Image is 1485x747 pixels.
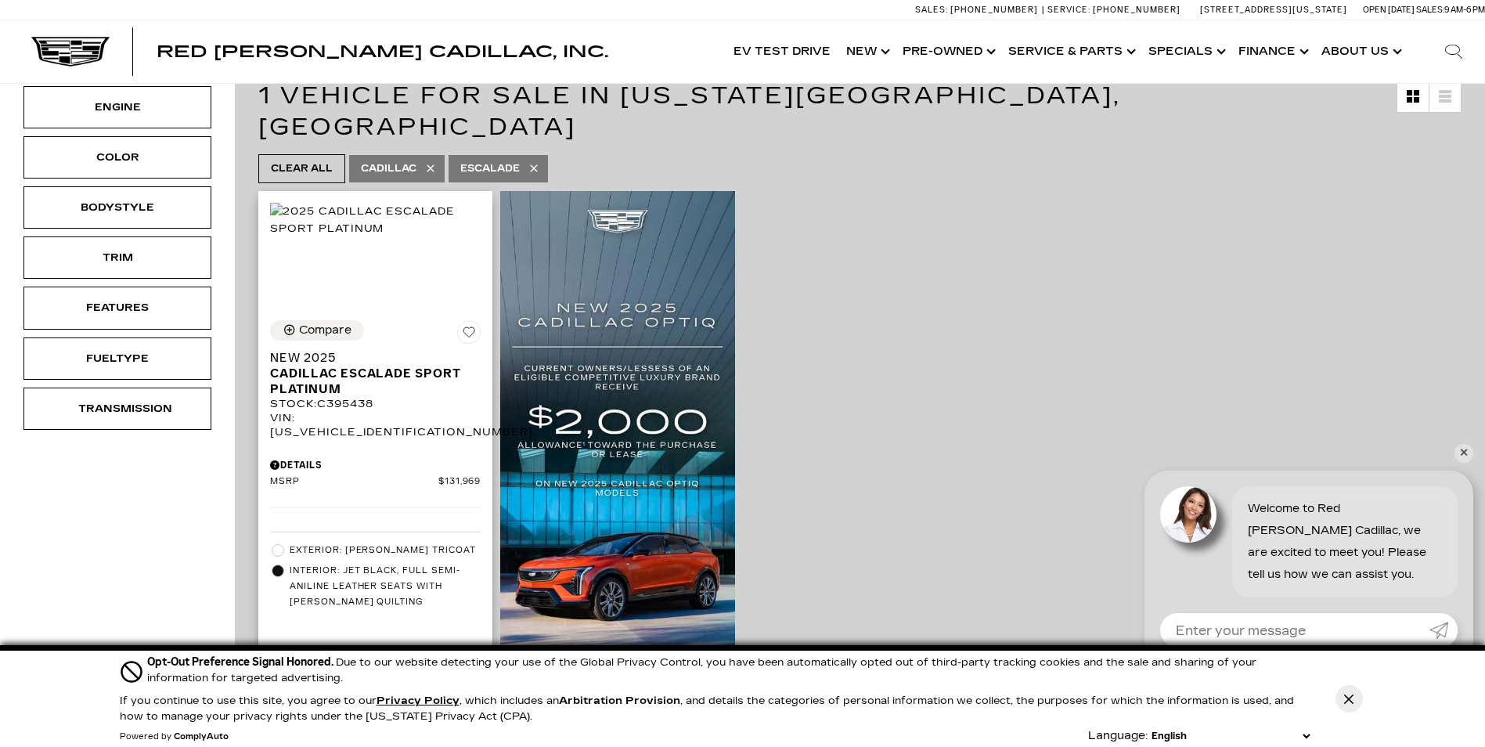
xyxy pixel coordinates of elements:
[290,543,481,558] span: Exterior: [PERSON_NAME] Tricoat
[147,654,1314,686] div: Due to our website detecting your use of the Global Privacy Control, you have been automatically ...
[270,411,481,439] div: VIN: [US_VEHICLE_IDENTIFICATION_NUMBER]
[1444,5,1485,15] span: 9 AM-6 PM
[1160,613,1429,648] input: Enter your message
[1000,20,1141,83] a: Service & Parts
[23,287,211,329] div: FeaturesFeatures
[1314,20,1407,83] a: About Us
[120,695,1294,723] p: If you continue to use this site, you agree to our , which includes an , and details the categori...
[1160,486,1216,543] img: Agent profile photo
[271,159,333,179] span: Clear All
[31,37,110,67] img: Cadillac Dark Logo with Cadillac White Text
[78,350,157,367] div: Fueltype
[78,299,157,316] div: Features
[1047,5,1090,15] span: Service:
[299,323,351,337] div: Compare
[78,149,157,166] div: Color
[1141,20,1231,83] a: Specials
[915,5,948,15] span: Sales:
[78,249,157,266] div: Trim
[1232,486,1458,597] div: Welcome to Red [PERSON_NAME] Cadillac, we are excited to meet you! Please tell us how we can assi...
[438,476,481,488] span: $131,969
[23,186,211,229] div: BodystyleBodystyle
[23,136,211,179] div: ColorColor
[23,236,211,279] div: TrimTrim
[1231,20,1314,83] a: Finance
[1416,5,1444,15] span: Sales:
[1422,20,1485,83] div: Search
[1042,5,1184,14] a: Service: [PHONE_NUMBER]
[270,203,481,237] img: 2025 Cadillac Escalade Sport Platinum
[147,655,336,669] span: Opt-Out Preference Signal Honored .
[361,159,416,179] span: Cadillac
[270,320,364,341] button: Compare Vehicle
[895,20,1000,83] a: Pre-Owned
[270,350,469,366] span: New 2025
[950,5,1038,15] span: [PHONE_NUMBER]
[78,400,157,417] div: Transmission
[270,350,481,397] a: New 2025Cadillac Escalade Sport Platinum
[23,86,211,128] div: EngineEngine
[1093,5,1180,15] span: [PHONE_NUMBER]
[726,20,838,83] a: EV Test Drive
[460,159,520,179] span: Escalade
[157,42,608,61] span: Red [PERSON_NAME] Cadillac, Inc.
[838,20,895,83] a: New
[270,366,469,397] span: Cadillac Escalade Sport Platinum
[457,320,481,350] button: Save Vehicle
[157,44,608,60] a: Red [PERSON_NAME] Cadillac, Inc.
[270,458,481,472] div: Pricing Details - New 2025 Cadillac Escalade Sport Platinum
[1088,731,1148,742] div: Language:
[290,563,481,610] span: Interior: Jet Black, Full semi-aniline leather seats with [PERSON_NAME] quilting
[78,199,157,216] div: Bodystyle
[1363,5,1415,15] span: Open [DATE]
[270,397,481,411] div: Stock : C395438
[1148,728,1314,744] select: Language Select
[1335,685,1363,713] button: Close Button
[559,695,680,707] strong: Arbitration Provision
[78,99,157,116] div: Engine
[258,81,1121,141] span: 1 Vehicle for Sale in [US_STATE][GEOGRAPHIC_DATA], [GEOGRAPHIC_DATA]
[23,388,211,430] div: TransmissionTransmission
[120,732,229,742] div: Powered by
[1429,613,1458,648] a: Submit
[377,695,460,707] u: Privacy Policy
[915,5,1042,14] a: Sales: [PHONE_NUMBER]
[270,476,481,488] a: MSRP $131,969
[1397,81,1429,112] a: Grid View
[174,732,229,742] a: ComplyAuto
[1200,5,1347,15] a: [STREET_ADDRESS][US_STATE]
[23,337,211,380] div: FueltypeFueltype
[270,476,438,488] span: MSRP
